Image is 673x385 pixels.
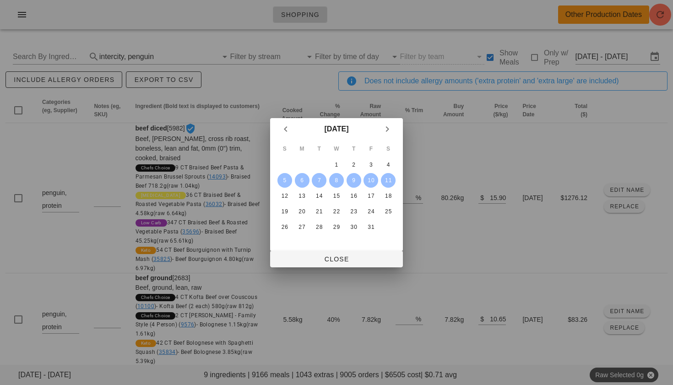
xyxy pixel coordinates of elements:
[295,189,309,203] button: 13
[364,204,378,219] button: 24
[347,224,361,230] div: 30
[364,208,378,215] div: 24
[364,189,378,203] button: 17
[381,208,396,215] div: 25
[329,193,344,199] div: 15
[329,204,344,219] button: 22
[312,177,326,184] div: 7
[380,141,396,157] th: S
[277,208,292,215] div: 19
[347,173,361,188] button: 9
[277,121,294,137] button: Previous month
[277,173,292,188] button: 5
[277,141,293,157] th: S
[381,177,396,184] div: 11
[311,141,327,157] th: T
[312,204,326,219] button: 21
[277,255,396,263] span: Close
[329,189,344,203] button: 15
[347,177,361,184] div: 9
[312,173,326,188] button: 7
[295,177,309,184] div: 6
[346,141,362,157] th: T
[347,208,361,215] div: 23
[312,224,326,230] div: 28
[329,208,344,215] div: 22
[295,224,309,230] div: 27
[381,162,396,168] div: 4
[277,189,292,203] button: 12
[329,162,344,168] div: 1
[295,204,309,219] button: 20
[295,173,309,188] button: 6
[277,220,292,234] button: 26
[312,193,326,199] div: 14
[347,220,361,234] button: 30
[329,224,344,230] div: 29
[363,141,380,157] th: F
[277,177,292,184] div: 5
[320,120,352,138] button: [DATE]
[347,189,361,203] button: 16
[277,193,292,199] div: 12
[347,204,361,219] button: 23
[381,173,396,188] button: 11
[329,220,344,234] button: 29
[295,220,309,234] button: 27
[381,193,396,199] div: 18
[379,121,396,137] button: Next month
[329,157,344,172] button: 1
[347,162,361,168] div: 2
[347,157,361,172] button: 2
[347,193,361,199] div: 16
[312,208,326,215] div: 21
[364,224,378,230] div: 31
[329,177,344,184] div: 8
[364,193,378,199] div: 17
[329,173,344,188] button: 8
[277,204,292,219] button: 19
[312,220,326,234] button: 28
[295,193,309,199] div: 13
[364,173,378,188] button: 10
[277,224,292,230] div: 26
[381,189,396,203] button: 18
[295,208,309,215] div: 20
[294,141,310,157] th: M
[328,141,345,157] th: W
[364,162,378,168] div: 3
[381,157,396,172] button: 4
[364,177,378,184] div: 10
[312,189,326,203] button: 14
[364,220,378,234] button: 31
[364,157,378,172] button: 3
[381,204,396,219] button: 25
[270,251,403,267] button: Close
